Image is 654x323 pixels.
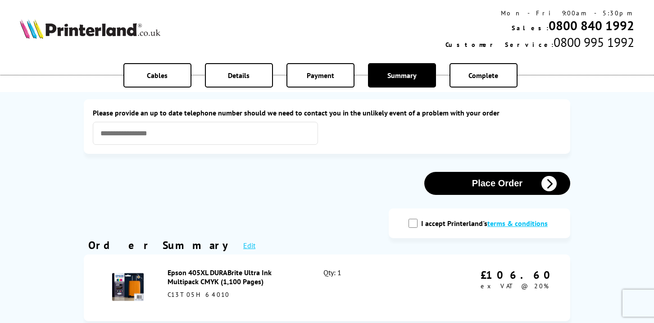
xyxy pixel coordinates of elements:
span: 0800 995 1992 [554,34,634,51]
span: Details [228,71,250,80]
span: ex VAT @ 20% [481,282,549,290]
img: Epson 405XL DURABrite Ultra Ink Multipack CMYK (1,100 Pages) [112,271,144,303]
span: Payment [307,71,334,80]
div: Epson 405XL DURABrite Ultra Ink Multipack CMYK (1,100 Pages) [168,268,304,286]
button: Place Order [424,172,570,195]
span: Complete [468,71,498,80]
span: Cables [147,71,168,80]
label: Please provide an up to date telephone number should we need to contact you in the unlikely event... [93,108,561,117]
span: Sales: [512,24,549,32]
div: Qty: 1 [323,268,417,308]
img: Printerland Logo [20,19,160,39]
span: Summary [387,71,417,80]
div: Order Summary [88,238,234,252]
a: modal_tc [487,219,548,228]
span: Customer Service: [445,41,554,49]
div: C13T05H64010 [168,291,304,299]
div: £106.60 [481,268,557,282]
a: 0800 840 1992 [549,17,634,34]
a: Edit [243,241,255,250]
div: Mon - Fri 9:00am - 5:30pm [445,9,634,17]
label: I accept Printerland's [421,219,552,228]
